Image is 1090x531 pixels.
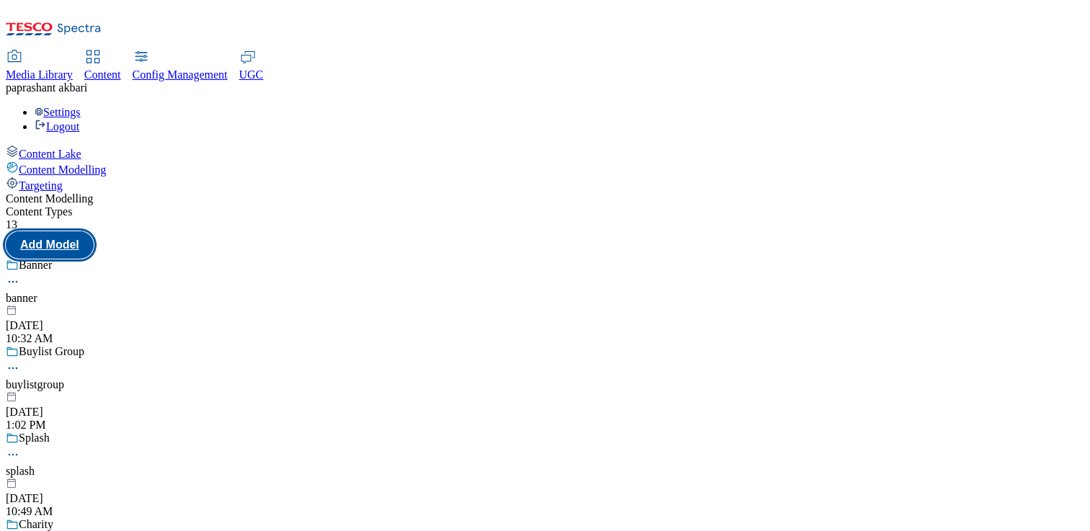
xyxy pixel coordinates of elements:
[84,51,121,81] a: Content
[19,259,52,272] div: Banner
[6,68,73,81] span: Media Library
[6,177,1084,192] a: Targeting
[6,161,1084,177] a: Content Modelling
[6,192,1084,205] div: Content Modelling
[6,231,94,259] button: Add Model
[6,492,1084,505] div: [DATE]
[6,406,1084,419] div: [DATE]
[35,106,81,118] a: Settings
[6,145,1084,161] a: Content Lake
[17,81,87,94] span: prashant akbari
[19,518,53,531] div: Charity
[133,68,228,81] span: Config Management
[19,164,106,176] span: Content Modelling
[133,51,228,81] a: Config Management
[239,51,264,81] a: UGC
[6,292,37,305] div: banner
[6,51,73,81] a: Media Library
[6,319,1084,332] div: [DATE]
[19,432,50,445] div: Splash
[19,148,81,160] span: Content Lake
[19,345,84,358] div: Buylist Group
[6,378,64,391] div: buylistgroup
[6,81,17,94] span: pa
[6,218,1084,231] div: 13
[6,465,35,478] div: splash
[6,505,1084,518] div: 10:49 AM
[35,120,79,133] a: Logout
[6,205,1084,218] div: Content Types
[6,419,1084,432] div: 1:02 PM
[84,68,121,81] span: Content
[6,332,1084,345] div: 10:32 AM
[19,179,63,192] span: Targeting
[239,68,264,81] span: UGC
